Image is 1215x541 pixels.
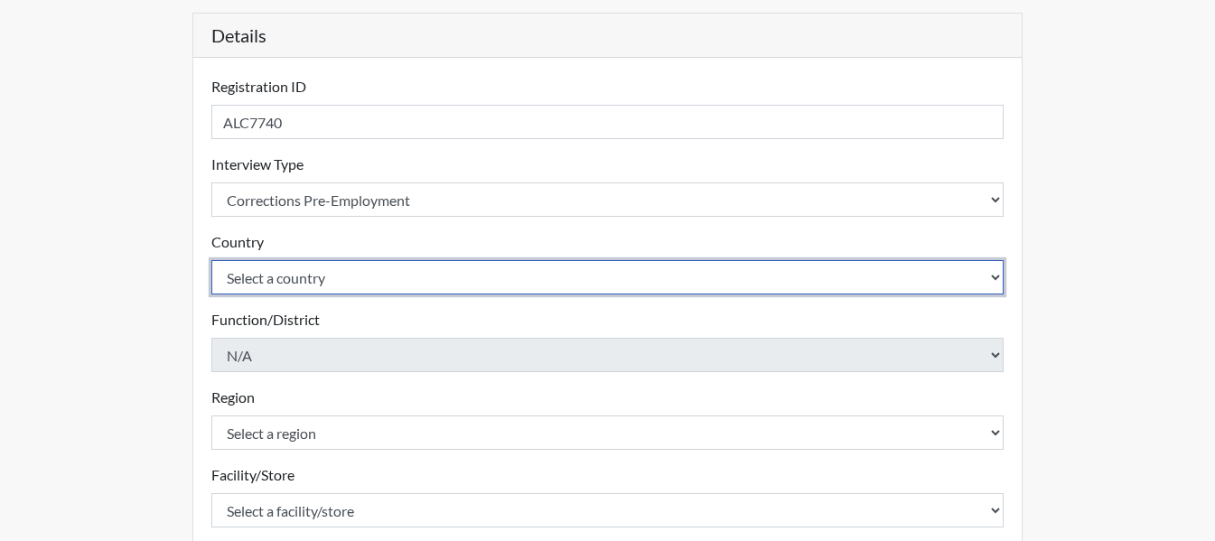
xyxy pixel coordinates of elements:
[211,231,264,253] label: Country
[211,76,306,98] label: Registration ID
[211,309,320,331] label: Function/District
[211,154,304,175] label: Interview Type
[211,105,1005,139] input: Insert a Registration ID, which needs to be a unique alphanumeric value for each interviewee
[211,464,294,486] label: Facility/Store
[211,387,255,408] label: Region
[193,14,1023,58] h5: Details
